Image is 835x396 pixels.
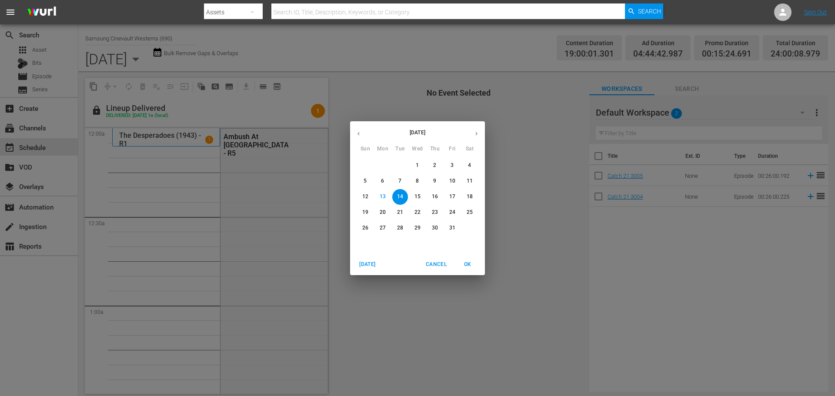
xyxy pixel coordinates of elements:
[467,193,473,200] p: 18
[804,9,827,16] a: Sign Out
[432,209,438,216] p: 23
[397,224,403,232] p: 28
[354,257,381,272] button: [DATE]
[432,193,438,200] p: 16
[414,209,421,216] p: 22
[462,173,478,189] button: 11
[449,177,455,185] p: 10
[427,205,443,220] button: 23
[427,158,443,173] button: 2
[427,145,443,153] span: Thu
[392,145,408,153] span: Tue
[444,205,460,220] button: 24
[5,7,16,17] span: menu
[375,205,391,220] button: 20
[427,189,443,205] button: 16
[392,173,408,189] button: 7
[362,193,368,200] p: 12
[392,189,408,205] button: 14
[427,220,443,236] button: 30
[468,162,471,169] p: 4
[357,173,373,189] button: 5
[467,209,473,216] p: 25
[357,260,378,269] span: [DATE]
[357,205,373,220] button: 19
[375,145,391,153] span: Mon
[397,209,403,216] p: 21
[427,173,443,189] button: 9
[381,177,384,185] p: 6
[457,260,478,269] span: OK
[398,177,401,185] p: 7
[410,158,425,173] button: 1
[467,177,473,185] p: 11
[21,2,63,23] img: ans4CAIJ8jUAAAAAAAAAAAAAAAAAAAAAAAAgQb4GAAAAAAAAAAAAAAAAAAAAAAAAJMjXAAAAAAAAAAAAAAAAAAAAAAAAgAT5G...
[422,257,450,272] button: Cancel
[410,205,425,220] button: 22
[449,209,455,216] p: 24
[375,173,391,189] button: 6
[375,189,391,205] button: 13
[380,209,386,216] p: 20
[462,205,478,220] button: 25
[416,177,419,185] p: 8
[364,177,367,185] p: 5
[362,209,368,216] p: 19
[426,260,447,269] span: Cancel
[414,193,421,200] p: 15
[397,193,403,200] p: 14
[444,189,460,205] button: 17
[357,189,373,205] button: 12
[444,145,460,153] span: Fri
[410,189,425,205] button: 15
[392,220,408,236] button: 28
[462,145,478,153] span: Sat
[357,145,373,153] span: Sun
[451,162,454,169] p: 3
[414,224,421,232] p: 29
[444,173,460,189] button: 10
[392,205,408,220] button: 21
[433,162,436,169] p: 2
[375,220,391,236] button: 27
[380,193,386,200] p: 13
[444,158,460,173] button: 3
[638,3,661,19] span: Search
[367,129,468,136] p: [DATE]
[462,189,478,205] button: 18
[416,162,419,169] p: 1
[432,224,438,232] p: 30
[410,220,425,236] button: 29
[449,193,455,200] p: 17
[433,177,436,185] p: 9
[449,224,455,232] p: 31
[362,224,368,232] p: 26
[410,173,425,189] button: 8
[444,220,460,236] button: 31
[380,224,386,232] p: 27
[410,145,425,153] span: Wed
[462,158,478,173] button: 4
[454,257,481,272] button: OK
[357,220,373,236] button: 26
